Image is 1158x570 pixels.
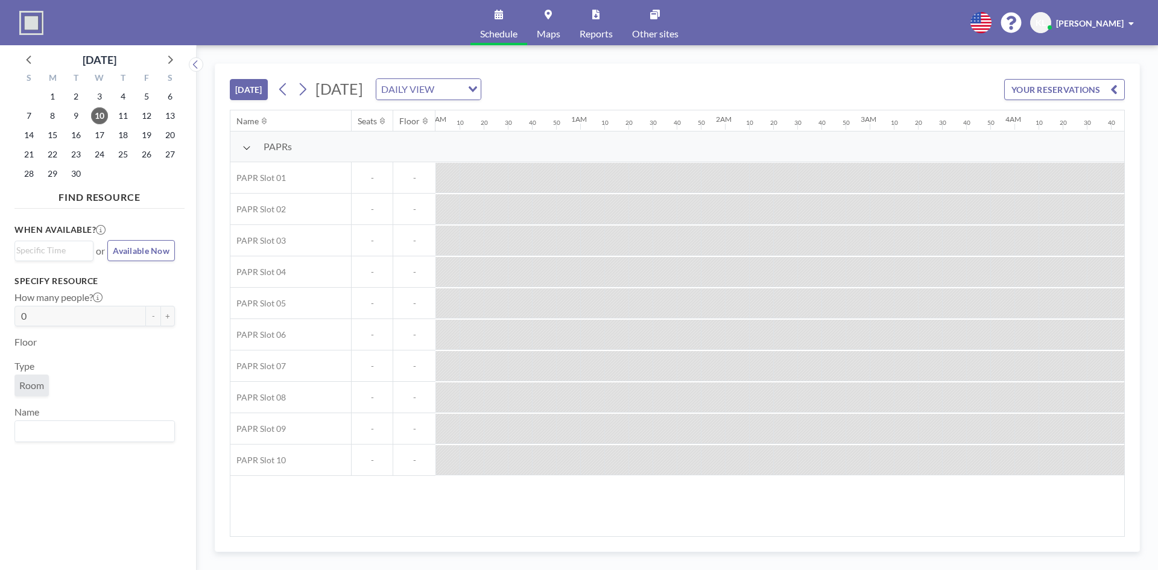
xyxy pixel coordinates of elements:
[987,119,995,127] div: 50
[41,71,65,87] div: M
[601,119,609,127] div: 10
[352,204,393,215] span: -
[68,146,84,163] span: Tuesday, September 23, 2025
[438,81,461,97] input: Search for option
[861,115,876,124] div: 3AM
[393,235,435,246] span: -
[379,81,437,97] span: DAILY VIEW
[162,88,179,105] span: Saturday, September 6, 2025
[264,141,292,153] span: PAPRs
[44,146,61,163] span: Monday, September 22, 2025
[1005,115,1021,124] div: 4AM
[115,127,131,144] span: Thursday, September 18, 2025
[115,88,131,105] span: Thursday, September 4, 2025
[571,115,587,124] div: 1AM
[963,119,970,127] div: 40
[21,146,37,163] span: Sunday, September 21, 2025
[138,88,155,105] span: Friday, September 5, 2025
[352,423,393,434] span: -
[553,119,560,127] div: 50
[230,423,286,434] span: PAPR Slot 09
[352,235,393,246] span: -
[160,306,175,326] button: +
[14,406,39,418] label: Name
[230,267,286,277] span: PAPR Slot 04
[352,455,393,466] span: -
[352,361,393,372] span: -
[44,127,61,144] span: Monday, September 15, 2025
[230,455,286,466] span: PAPR Slot 10
[236,116,259,127] div: Name
[505,119,512,127] div: 30
[580,29,613,39] span: Reports
[44,165,61,182] span: Monday, September 29, 2025
[746,119,753,127] div: 10
[376,79,481,100] div: Search for option
[230,392,286,403] span: PAPR Slot 08
[15,241,93,259] div: Search for option
[399,116,420,127] div: Floor
[14,291,103,303] label: How many people?
[230,79,268,100] button: [DATE]
[146,306,160,326] button: -
[162,146,179,163] span: Saturday, September 27, 2025
[14,276,175,287] h3: Specify resource
[481,119,488,127] div: 20
[134,71,158,87] div: F
[794,119,802,127] div: 30
[19,11,43,35] img: organization-logo
[352,173,393,183] span: -
[393,204,435,215] span: -
[352,298,393,309] span: -
[393,392,435,403] span: -
[17,71,41,87] div: S
[1056,18,1124,28] span: [PERSON_NAME]
[91,88,108,105] span: Wednesday, September 3, 2025
[1084,119,1091,127] div: 30
[393,267,435,277] span: -
[230,173,286,183] span: PAPR Slot 01
[21,107,37,124] span: Sunday, September 7, 2025
[91,107,108,124] span: Wednesday, September 10, 2025
[674,119,681,127] div: 40
[158,71,182,87] div: S
[426,115,446,124] div: 12AM
[480,29,517,39] span: Schedule
[162,127,179,144] span: Saturday, September 20, 2025
[393,173,435,183] span: -
[698,119,705,127] div: 50
[393,455,435,466] span: -
[230,298,286,309] span: PAPR Slot 05
[138,107,155,124] span: Friday, September 12, 2025
[537,29,560,39] span: Maps
[107,240,175,261] button: Available Now
[625,119,633,127] div: 20
[632,29,679,39] span: Other sites
[44,107,61,124] span: Monday, September 8, 2025
[358,116,377,127] div: Seats
[162,107,179,124] span: Saturday, September 13, 2025
[230,204,286,215] span: PAPR Slot 02
[88,71,112,87] div: W
[91,127,108,144] span: Wednesday, September 17, 2025
[716,115,732,124] div: 2AM
[230,361,286,372] span: PAPR Slot 07
[68,88,84,105] span: Tuesday, September 2, 2025
[68,127,84,144] span: Tuesday, September 16, 2025
[138,127,155,144] span: Friday, September 19, 2025
[1036,17,1046,28] span: KL
[352,329,393,340] span: -
[16,244,86,257] input: Search for option
[44,88,61,105] span: Monday, September 1, 2025
[529,119,536,127] div: 40
[230,329,286,340] span: PAPR Slot 06
[14,336,37,348] label: Floor
[915,119,922,127] div: 20
[393,423,435,434] span: -
[393,361,435,372] span: -
[111,71,134,87] div: T
[843,119,850,127] div: 50
[1108,119,1115,127] div: 40
[16,423,168,439] input: Search for option
[115,146,131,163] span: Thursday, September 25, 2025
